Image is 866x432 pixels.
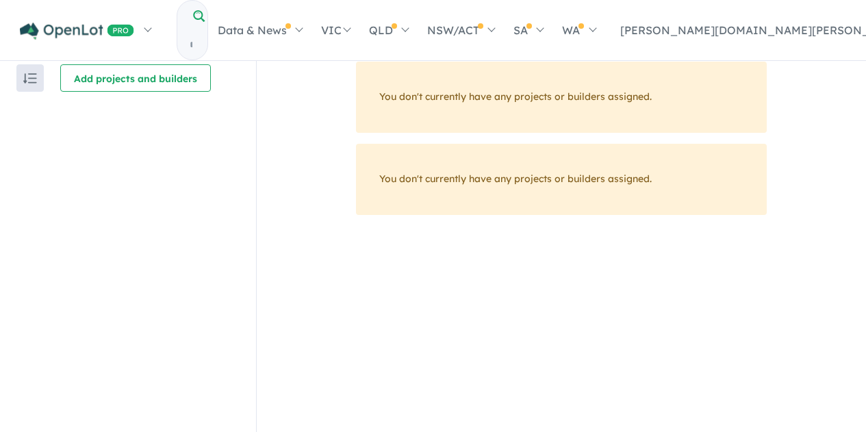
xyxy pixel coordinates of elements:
[552,6,604,54] a: WA
[60,64,211,92] button: Add projects and builders
[504,6,552,54] a: SA
[311,6,359,54] a: VIC
[20,23,134,40] img: Openlot PRO Logo White
[23,73,37,84] img: sort.svg
[418,6,504,54] a: NSW/ACT
[208,6,311,54] a: Data & News
[356,144,767,215] div: You don't currently have any projects or builders assigned.
[177,30,205,60] input: Try estate name, suburb, builder or developer
[359,6,418,54] a: QLD
[356,62,767,133] div: You don't currently have any projects or builders assigned.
